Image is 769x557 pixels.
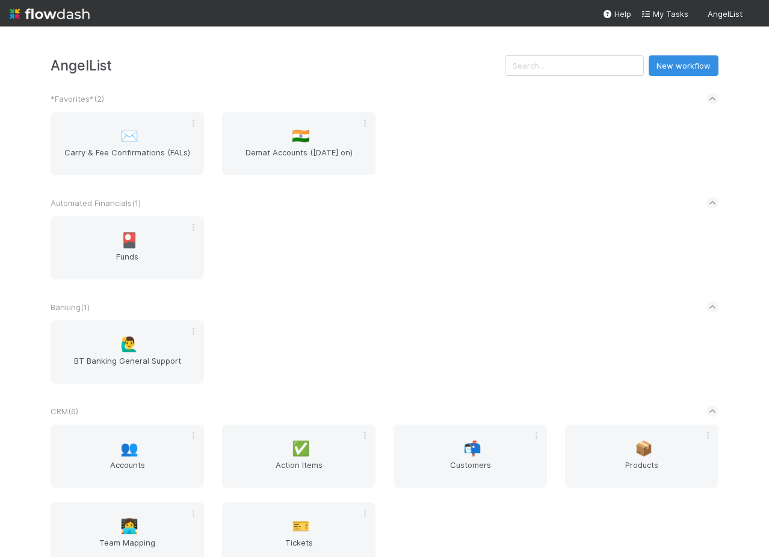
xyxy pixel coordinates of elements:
a: ✉️Carry & Fee Confirmations (FALs) [51,112,204,175]
span: ✅ [292,441,310,456]
span: 🎫 [292,518,310,534]
span: 👩‍💻 [120,518,138,534]
h3: AngelList [51,57,505,73]
span: Customers [398,459,542,483]
span: 👥 [120,441,138,456]
a: 📬Customers [394,425,547,488]
a: 🙋‍♂️BT Banking General Support [51,320,204,384]
span: Carry & Fee Confirmations (FALs) [55,146,199,170]
span: Banking ( 1 ) [51,302,90,312]
a: 📦Products [565,425,718,488]
span: 🇮🇳 [292,128,310,144]
span: Funds [55,250,199,275]
span: CRM ( 6 ) [51,406,78,416]
img: logo-inverted-e16ddd16eac7371096b0.svg [10,4,90,24]
a: 🎴Funds [51,216,204,279]
span: 🎴 [120,232,138,248]
span: Action Items [227,459,371,483]
span: 📬 [463,441,481,456]
span: 📦 [635,441,653,456]
span: Accounts [55,459,199,483]
span: AngelList [708,9,743,19]
span: BT Banking General Support [55,355,199,379]
input: Search... [505,55,644,76]
a: 🇮🇳Demat Accounts ([DATE] on) [222,112,375,175]
a: My Tasks [641,8,688,20]
span: Products [570,459,714,483]
span: My Tasks [641,9,688,19]
button: New workflow [649,55,718,76]
span: *Favorites* ( 2 ) [51,94,104,104]
div: Help [602,8,631,20]
span: 🙋‍♂️ [120,337,138,352]
a: ✅Action Items [222,425,375,488]
img: avatar_18c010e4-930e-4480-823a-7726a265e9dd.png [747,8,759,20]
span: ✉️ [120,128,138,144]
span: Automated Financials ( 1 ) [51,198,141,208]
a: 👥Accounts [51,425,204,488]
span: Demat Accounts ([DATE] on) [227,146,371,170]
